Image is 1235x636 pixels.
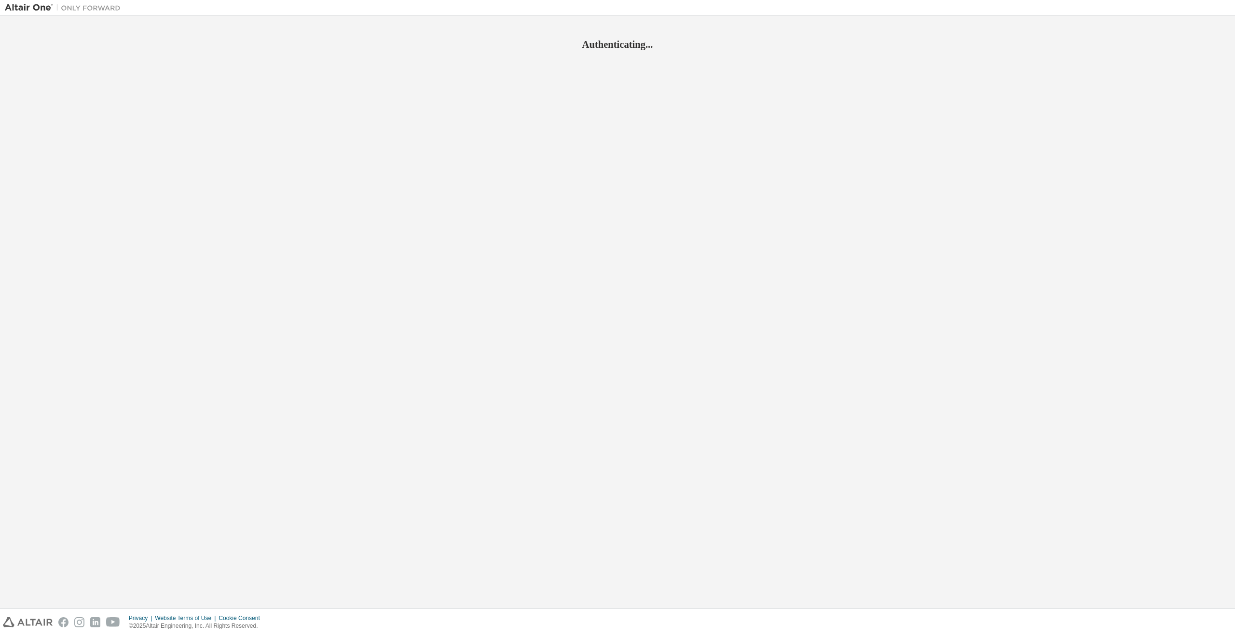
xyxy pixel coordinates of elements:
[129,622,266,630] p: © 2025 Altair Engineering, Inc. All Rights Reserved.
[58,617,69,627] img: facebook.svg
[5,38,1230,51] h2: Authenticating...
[5,3,125,13] img: Altair One
[90,617,100,627] img: linkedin.svg
[74,617,84,627] img: instagram.svg
[219,614,265,622] div: Cookie Consent
[155,614,219,622] div: Website Terms of Use
[3,617,53,627] img: altair_logo.svg
[106,617,120,627] img: youtube.svg
[129,614,155,622] div: Privacy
